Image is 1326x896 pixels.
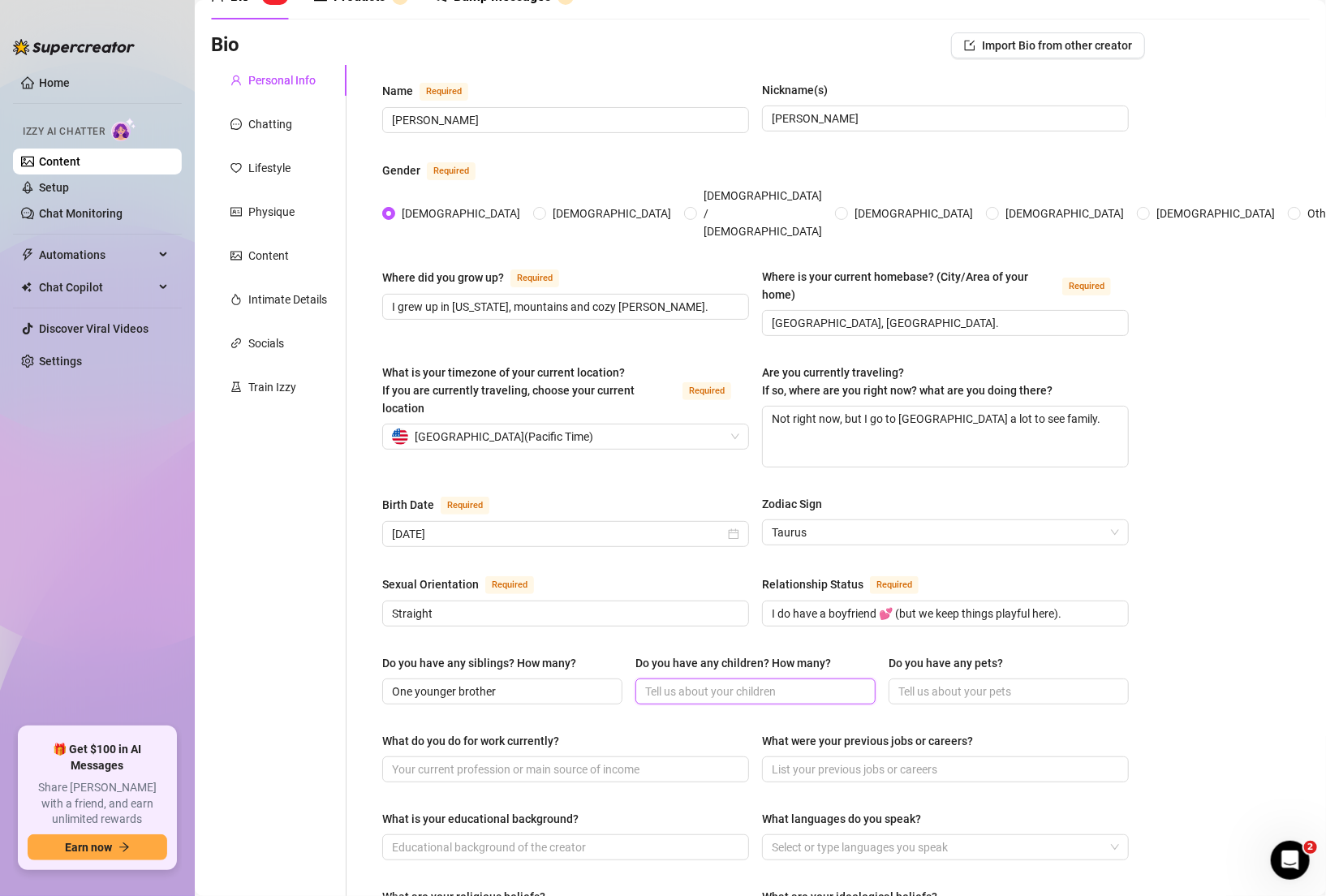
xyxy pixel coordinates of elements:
[898,683,1116,700] input: Do you have any pets?
[382,810,590,828] label: What is your educational background?
[392,298,736,316] input: Where did you grow up?
[382,575,479,593] div: Sexual Orientation
[395,205,527,222] span: [DEMOGRAPHIC_DATA]
[635,654,842,672] label: Do you have any children? How many?
[382,732,570,750] label: What do you do for work currently?
[230,75,242,86] span: user
[772,838,775,857] input: What languages do you speak?
[762,810,921,828] div: What languages do you speak?
[248,247,289,265] div: Content
[111,118,136,141] img: AI Chatter
[772,314,1116,332] input: Where is your current homebase? (City/Area of your home)
[999,205,1130,222] span: [DEMOGRAPHIC_DATA]
[427,162,476,180] span: Required
[762,732,973,750] div: What were your previous jobs or careers?
[392,838,736,856] input: What is your educational background?
[13,39,135,55] img: logo-BBDzfeDw.svg
[382,495,507,515] label: Birth Date
[382,496,434,514] div: Birth Date
[415,424,593,449] span: [GEOGRAPHIC_DATA] ( Pacific Time )
[230,294,242,305] span: fire
[762,732,984,750] label: What were your previous jobs or careers?
[382,161,493,180] label: Gender
[510,269,559,287] span: Required
[248,203,295,221] div: Physique
[39,242,154,268] span: Automations
[762,366,1053,397] span: Are you currently traveling? If so, where are you right now? what are you doing there?
[1062,278,1111,295] span: Required
[392,683,609,700] input: Do you have any siblings? How many?
[392,429,408,445] img: us
[546,205,678,222] span: [DEMOGRAPHIC_DATA]
[762,810,932,828] label: What languages do you speak?
[762,81,828,99] div: Nickname(s)
[23,124,105,140] span: Izzy AI Chatter
[762,495,833,513] label: Zodiac Sign
[392,760,736,778] input: What do you do for work currently?
[762,575,936,594] label: Relationship Status
[870,576,919,594] span: Required
[889,654,1014,672] label: Do you have any pets?
[682,382,731,400] span: Required
[889,654,1003,672] div: Do you have any pets?
[230,162,242,174] span: heart
[645,683,863,700] input: Do you have any children? How many?
[382,82,413,100] div: Name
[28,780,167,828] span: Share [PERSON_NAME] with a friend, and earn unlimited rewards
[772,520,1119,545] span: Taurus
[230,118,242,130] span: message
[635,654,831,672] div: Do you have any children? How many?
[951,32,1145,58] button: Import Bio from other creator
[762,575,863,593] div: Relationship Status
[248,115,292,133] div: Chatting
[39,274,154,300] span: Chat Copilot
[382,575,552,594] label: Sexual Orientation
[441,497,489,515] span: Required
[230,338,242,349] span: link
[382,366,635,415] span: What is your timezone of your current location? If you are currently traveling, choose your curre...
[762,495,822,513] div: Zodiac Sign
[39,76,70,89] a: Home
[762,81,839,99] label: Nickname(s)
[248,378,296,396] div: Train Izzy
[762,268,1056,304] div: Where is your current homebase? (City/Area of your home)
[21,248,34,261] span: thunderbolt
[1271,841,1310,880] iframe: Intercom live chat
[382,268,577,287] label: Where did you grow up?
[65,841,112,854] span: Earn now
[28,742,167,773] span: 🎁 Get $100 in AI Messages
[39,155,80,168] a: Content
[1150,205,1281,222] span: [DEMOGRAPHIC_DATA]
[392,525,725,543] input: Birth Date
[28,834,167,860] button: Earn nowarrow-right
[39,207,123,220] a: Chat Monitoring
[39,355,82,368] a: Settings
[118,842,130,853] span: arrow-right
[1304,841,1317,854] span: 2
[211,32,239,58] h3: Bio
[420,83,468,101] span: Required
[230,206,242,218] span: idcard
[248,159,291,177] div: Lifestyle
[230,250,242,261] span: picture
[964,40,975,51] span: import
[772,605,1116,622] input: Relationship Status
[762,268,1129,304] label: Where is your current homebase? (City/Area of your home)
[382,162,420,179] div: Gender
[382,732,559,750] div: What do you do for work currently?
[763,407,1128,467] textarea: Not right now, but I go to [GEOGRAPHIC_DATA] a lot to see family.
[382,654,588,672] label: Do you have any siblings? How many?
[39,181,69,194] a: Setup
[21,282,32,293] img: Chat Copilot
[772,760,1116,778] input: What were your previous jobs or careers?
[697,187,829,240] span: [DEMOGRAPHIC_DATA] / [DEMOGRAPHIC_DATA]
[248,71,316,89] div: Personal Info
[392,111,736,129] input: Name
[772,110,1116,127] input: Nickname(s)
[248,334,284,352] div: Socials
[382,654,576,672] div: Do you have any siblings? How many?
[39,322,149,335] a: Discover Viral Videos
[230,381,242,393] span: experiment
[382,269,504,286] div: Where did you grow up?
[982,39,1132,52] span: Import Bio from other creator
